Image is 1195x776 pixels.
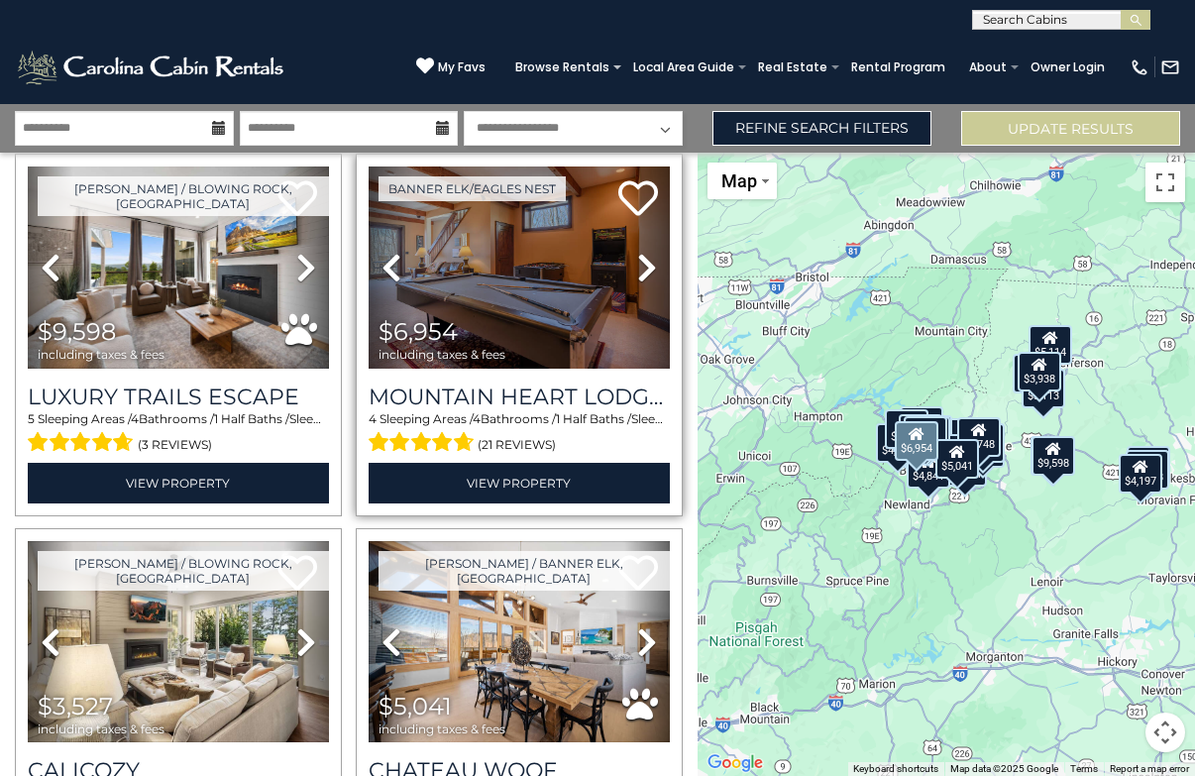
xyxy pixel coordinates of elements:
span: 4 [473,411,481,426]
a: Open this area in Google Maps (opens a new window) [703,750,768,776]
button: Map camera controls [1145,713,1185,752]
img: thumbnail_163263014.jpeg [369,166,670,369]
div: $3,009 [961,422,1005,462]
span: 1 Half Baths / [556,411,631,426]
span: Map data ©2025 Google [950,763,1058,774]
img: phone-regular-white.png [1130,57,1149,77]
h3: Mountain Heart Lodge at Eagles Nest [369,384,670,410]
span: (3 reviews) [138,432,212,458]
a: Banner Elk/Eagles Nest [379,176,566,201]
img: thumbnail_168695581.jpeg [28,166,329,369]
div: $3,818 [899,413,942,453]
span: 4 [131,411,139,426]
img: Google [703,750,768,776]
a: View Property [369,463,670,503]
a: Browse Rentals [505,54,619,81]
a: Report a map error [1110,763,1189,774]
span: 5 [28,411,35,426]
span: 4 [369,411,377,426]
span: Map [721,170,757,191]
div: $9,598 [1032,436,1075,476]
div: $6,954 [895,420,938,460]
img: White-1-2.png [15,48,289,87]
a: My Favs [416,56,486,77]
button: Toggle fullscreen view [1145,163,1185,202]
div: $4,032 [876,423,920,463]
div: $4,928 [885,409,928,449]
div: $5,114 [1028,324,1071,364]
span: $6,954 [379,317,458,346]
a: [PERSON_NAME] / Blowing Rock, [GEOGRAPHIC_DATA] [38,176,329,216]
a: Luxury Trails Escape [28,384,329,410]
span: including taxes & fees [379,722,505,735]
span: $5,041 [379,692,452,721]
div: $2,630 [1012,353,1055,392]
a: Real Estate [748,54,837,81]
span: $3,527 [38,692,113,721]
div: $5,144 [943,446,987,486]
a: [PERSON_NAME] / Blowing Rock, [GEOGRAPHIC_DATA] [38,551,329,591]
div: Sleeping Areas / Bathrooms / Sleeps: [28,410,329,458]
button: Keyboard shortcuts [853,762,938,776]
div: $3,113 [1021,369,1064,408]
a: Owner Login [1021,54,1115,81]
a: Local Area Guide [623,54,744,81]
div: $4,228 [1126,449,1169,489]
div: $6,223 [961,428,1005,468]
div: $5,041 [935,438,979,478]
a: About [959,54,1017,81]
div: $2,888 [900,405,943,445]
div: $3,938 [1018,352,1061,391]
span: $9,598 [38,317,116,346]
a: Add to favorites [618,178,658,221]
div: $9,441 [1127,445,1170,485]
span: including taxes & fees [379,348,505,361]
a: Terms (opens in new tab) [1070,763,1098,774]
span: including taxes & fees [38,722,164,735]
span: 1 Half Baths / [214,411,289,426]
a: Refine Search Filters [712,111,931,146]
a: Rental Program [841,54,955,81]
div: $2,782 [906,416,949,456]
button: Change map style [707,163,777,199]
a: View Property [28,463,329,503]
div: $2,748 [957,416,1001,456]
span: My Favs [438,58,486,76]
div: $3,154 [904,415,947,455]
div: $4,841 [906,449,949,489]
div: $4,197 [1119,453,1162,493]
a: Mountain Heart Lodge at [GEOGRAPHIC_DATA] [369,384,670,410]
button: Update Results [961,111,1180,146]
img: mail-regular-white.png [1160,57,1180,77]
div: Sleeping Areas / Bathrooms / Sleeps: [369,410,670,458]
img: thumbnail_167084326.jpeg [28,541,329,743]
img: thumbnail_167987680.jpeg [369,541,670,743]
span: (21 reviews) [478,432,556,458]
span: including taxes & fees [38,348,164,361]
div: $3,431 [931,433,975,473]
a: [PERSON_NAME] / Banner Elk, [GEOGRAPHIC_DATA] [379,551,670,591]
